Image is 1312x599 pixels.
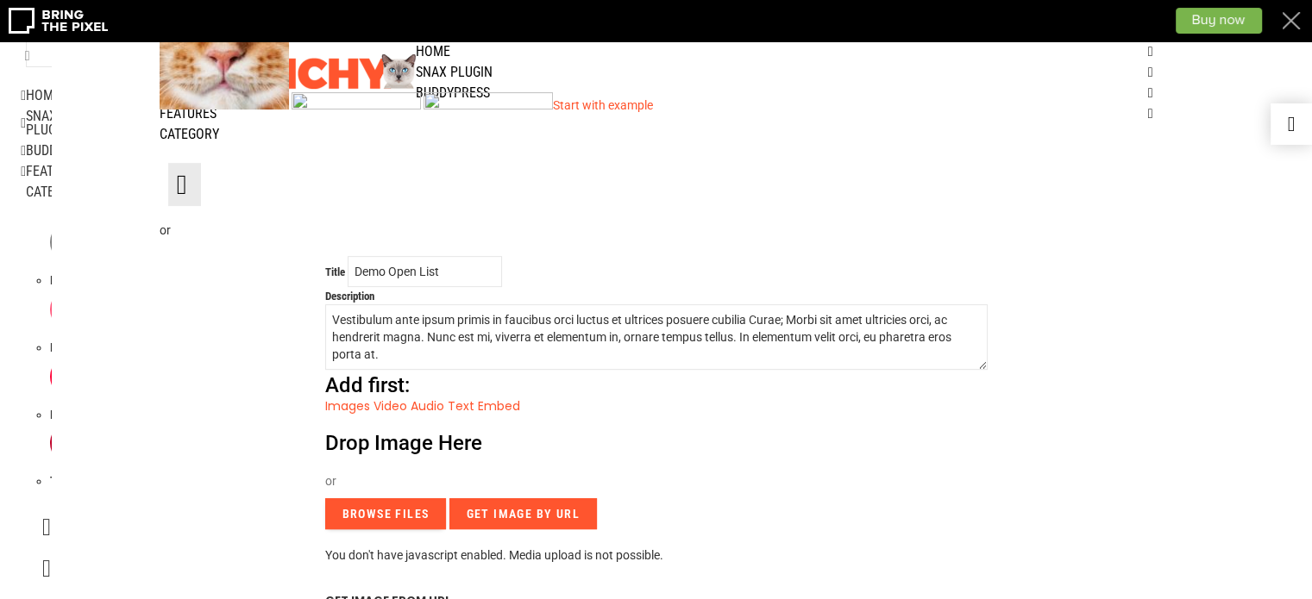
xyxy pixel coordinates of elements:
p: or [325,472,988,490]
a: Text [448,397,474,415]
a: Images [325,397,370,415]
input: Enter title… [348,256,502,287]
span: Add first: [325,373,410,397]
input: Browse Files [325,498,447,529]
textarea: Vestibulum ante ipsum primis in faucibus orci luctus et ultrices posuere cubilia Curae; Morbi sit... [325,304,988,370]
a: Start with example [553,98,653,112]
input: Get Image By URL [449,498,597,529]
p: You don't have javascript enabled. Media upload is not possible. [325,546,988,564]
a: Audio [411,397,444,415]
label: Title [325,265,345,278]
p: or [160,222,1153,239]
p: Drop Image Here [325,432,988,455]
a: Embed [478,397,520,415]
a: Video [374,397,407,415]
label: Description [325,290,374,303]
button: Search [24,41,26,73]
a: Demo switcher [1271,103,1312,145]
